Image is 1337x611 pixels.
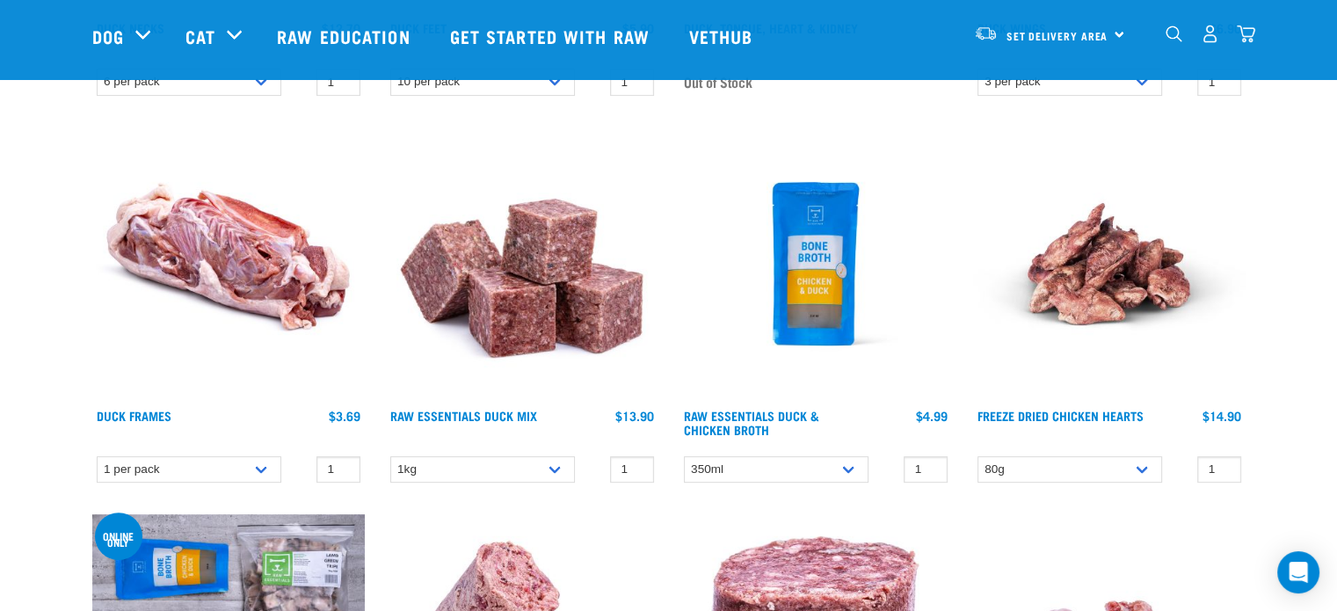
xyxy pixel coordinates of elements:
span: Set Delivery Area [1006,33,1108,39]
a: Dog [92,23,124,49]
a: Raw Education [259,1,432,71]
input: 1 [316,456,360,484]
a: Freeze Dried Chicken Hearts [977,412,1144,418]
img: Whole Duck Frame [92,127,365,400]
div: $4.99 [916,409,948,423]
div: online only [95,533,142,545]
img: user.png [1201,25,1219,43]
a: Vethub [672,1,775,71]
a: Raw Essentials Duck & Chicken Broth [684,412,819,433]
img: ?1041 RE Lamb Mix 01 [386,127,658,400]
a: Duck Frames [97,412,171,418]
img: home-icon@2x.png [1237,25,1255,43]
input: 1 [610,456,654,484]
input: 1 [316,69,360,96]
a: Cat [185,23,215,49]
div: $3.69 [329,409,360,423]
span: Out of Stock [684,69,752,95]
img: van-moving.png [974,25,998,41]
input: 1 [610,69,654,96]
img: RE Product Shoot 2023 Nov8793 1 [679,127,952,400]
div: $13.90 [615,409,654,423]
a: Raw Essentials Duck Mix [390,412,537,418]
input: 1 [1197,456,1241,484]
input: 1 [904,456,948,484]
a: Get started with Raw [432,1,672,71]
input: 1 [1197,69,1241,96]
img: FD Chicken Hearts [973,127,1246,400]
img: home-icon-1@2x.png [1166,25,1182,42]
div: $14.90 [1203,409,1241,423]
div: Open Intercom Messenger [1277,551,1319,593]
